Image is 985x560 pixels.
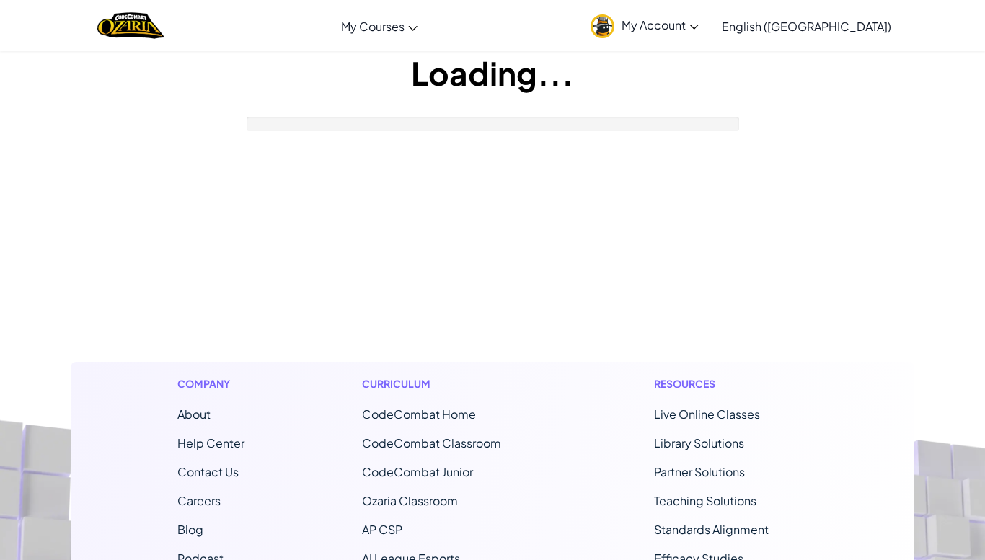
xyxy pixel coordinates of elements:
a: Careers [177,493,221,508]
span: My Courses [341,19,405,34]
h1: Resources [654,376,808,391]
a: Library Solutions [654,435,744,450]
a: Partner Solutions [654,464,745,479]
span: My Account [622,17,699,32]
a: About [177,406,211,422]
a: Standards Alignment [654,522,769,537]
h1: Company [177,376,244,391]
img: avatar [591,14,614,38]
a: Blog [177,522,203,537]
a: Help Center [177,435,244,450]
span: Contact Us [177,464,239,479]
a: AP CSP [362,522,402,537]
a: CodeCombat Classroom [362,435,501,450]
a: My Account [583,3,706,48]
h1: Curriculum [362,376,536,391]
a: Ozaria by CodeCombat logo [97,11,164,40]
span: CodeCombat Home [362,406,476,422]
a: Teaching Solutions [654,493,756,508]
img: Home [97,11,164,40]
a: English ([GEOGRAPHIC_DATA]) [715,6,898,45]
a: My Courses [334,6,425,45]
a: Ozaria Classroom [362,493,458,508]
a: CodeCombat Junior [362,464,473,479]
span: English ([GEOGRAPHIC_DATA]) [722,19,891,34]
a: Live Online Classes [654,406,760,422]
